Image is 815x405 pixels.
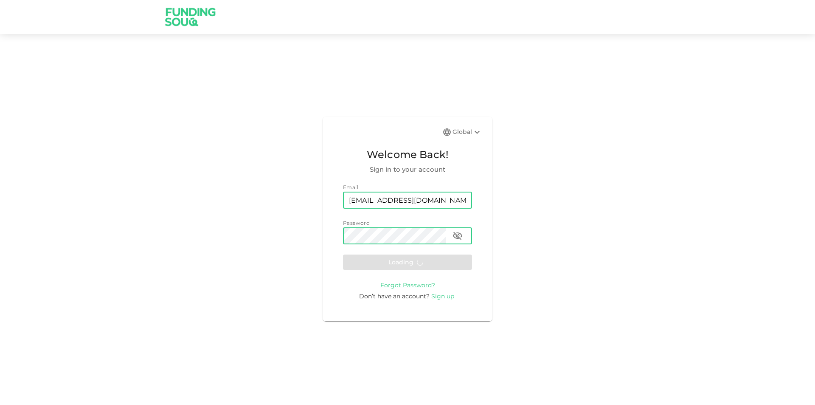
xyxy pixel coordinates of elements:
input: password [343,227,446,244]
div: Global [452,127,482,137]
a: Forgot Password? [380,281,435,289]
span: Email [343,184,358,190]
span: Don’t have an account? [359,292,430,300]
span: Welcome Back! [343,147,472,163]
input: email [343,192,472,209]
span: Sign up [431,292,454,300]
span: Sign in to your account [343,164,472,175]
span: Password [343,220,370,226]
